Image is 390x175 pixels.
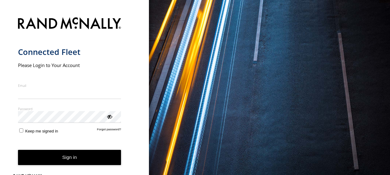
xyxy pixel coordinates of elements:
[18,62,121,68] h2: Please Login to Your Account
[18,83,121,88] label: Email
[106,113,112,119] div: ViewPassword
[97,128,121,133] a: Forgot password?
[18,106,121,111] label: Password
[18,150,121,165] button: Sign in
[25,129,58,133] span: Keep me signed in
[18,16,121,32] img: Rand McNally
[19,128,23,132] input: Keep me signed in
[18,47,121,57] h1: Connected Fleet
[18,14,131,175] form: main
